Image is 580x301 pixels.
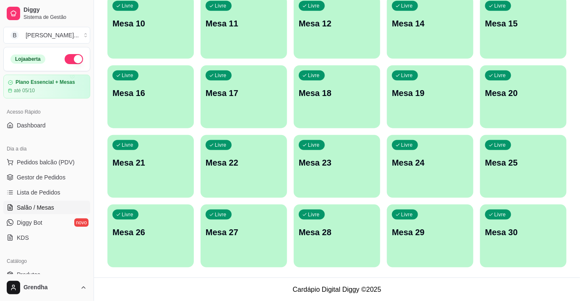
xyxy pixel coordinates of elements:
p: Livre [215,72,227,79]
button: LivreMesa 26 [107,205,194,267]
button: Grendha [3,278,90,298]
p: Livre [215,3,227,9]
p: Mesa 23 [299,157,375,169]
p: Livre [122,72,133,79]
p: Livre [401,211,413,218]
p: Mesa 12 [299,18,375,29]
p: Mesa 22 [206,157,282,169]
p: Mesa 10 [112,18,189,29]
p: Mesa 27 [206,226,282,238]
a: KDS [3,231,90,244]
button: LivreMesa 23 [294,135,380,198]
button: LivreMesa 29 [387,205,473,267]
button: LivreMesa 28 [294,205,380,267]
div: Acesso Rápido [3,105,90,119]
button: Pedidos balcão (PDV) [3,156,90,169]
p: Livre [308,211,320,218]
a: Plano Essencial + Mesasaté 05/10 [3,75,90,99]
p: Livre [494,142,506,148]
button: LivreMesa 27 [201,205,287,267]
button: Select a team [3,27,90,44]
span: Pedidos balcão (PDV) [17,158,75,166]
p: Livre [401,3,413,9]
a: Dashboard [3,119,90,132]
p: Mesa 20 [485,87,562,99]
p: Livre [401,142,413,148]
p: Mesa 21 [112,157,189,169]
button: LivreMesa 17 [201,65,287,128]
div: Loja aberta [10,54,45,64]
div: [PERSON_NAME] ... [26,31,79,39]
p: Mesa 14 [392,18,468,29]
span: Salão / Mesas [17,203,54,212]
span: Sistema de Gestão [24,14,87,21]
article: Plano Essencial + Mesas [16,79,75,86]
p: Mesa 29 [392,226,468,238]
p: Mesa 19 [392,87,468,99]
button: LivreMesa 25 [480,135,567,198]
article: até 05/10 [14,87,35,94]
p: Mesa 28 [299,226,375,238]
p: Livre [494,211,506,218]
button: LivreMesa 18 [294,65,380,128]
button: Alterar Status [65,54,83,64]
p: Livre [122,211,133,218]
span: Produtos [17,270,40,279]
a: Lista de Pedidos [3,186,90,199]
span: B [10,31,19,39]
p: Mesa 11 [206,18,282,29]
p: Mesa 15 [485,18,562,29]
p: Mesa 26 [112,226,189,238]
button: LivreMesa 20 [480,65,567,128]
p: Mesa 17 [206,87,282,99]
button: LivreMesa 22 [201,135,287,198]
a: Salão / Mesas [3,201,90,214]
p: Livre [494,72,506,79]
p: Livre [494,3,506,9]
button: LivreMesa 16 [107,65,194,128]
a: Produtos [3,268,90,281]
p: Mesa 25 [485,157,562,169]
a: Diggy Botnovo [3,216,90,229]
span: Diggy [24,6,87,14]
p: Livre [401,72,413,79]
span: Diggy Bot [17,218,42,227]
button: LivreMesa 24 [387,135,473,198]
div: Catálogo [3,254,90,268]
p: Livre [122,142,133,148]
p: Livre [308,3,320,9]
div: Dia a dia [3,142,90,156]
p: Livre [308,72,320,79]
p: Mesa 18 [299,87,375,99]
button: LivreMesa 21 [107,135,194,198]
p: Livre [122,3,133,9]
span: Grendha [24,284,77,291]
button: LivreMesa 30 [480,205,567,267]
a: Gestor de Pedidos [3,171,90,184]
p: Livre [308,142,320,148]
p: Mesa 30 [485,226,562,238]
p: Mesa 16 [112,87,189,99]
a: DiggySistema de Gestão [3,3,90,23]
span: Lista de Pedidos [17,188,60,197]
span: KDS [17,234,29,242]
span: Dashboard [17,121,46,130]
p: Livre [215,142,227,148]
p: Mesa 24 [392,157,468,169]
span: Gestor de Pedidos [17,173,65,182]
button: LivreMesa 19 [387,65,473,128]
p: Livre [215,211,227,218]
